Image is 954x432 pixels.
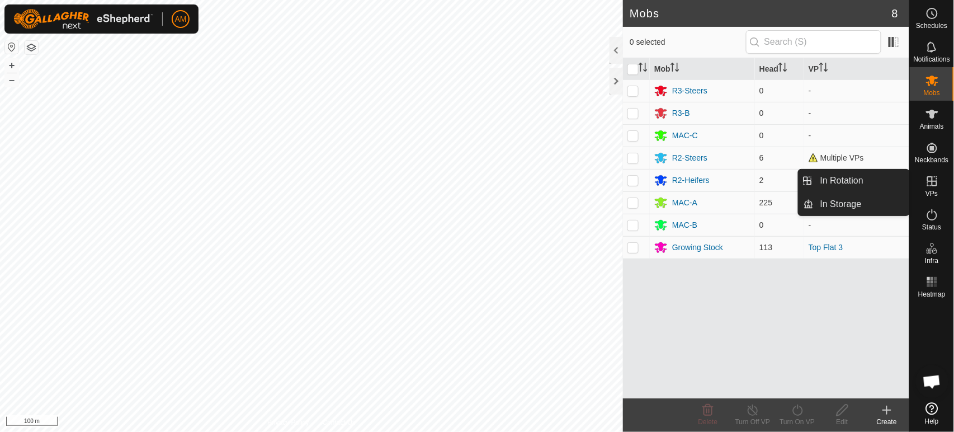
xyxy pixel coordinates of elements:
[25,41,38,54] button: Map Layers
[914,56,950,63] span: Notifications
[820,198,862,211] span: In Storage
[814,193,909,215] a: In Storage
[672,152,707,164] div: R2-Steers
[630,7,892,20] h2: Mobs
[925,190,938,197] span: VPs
[5,40,18,54] button: Reset Map
[672,107,690,119] div: R3-B
[804,58,909,80] th: VP
[639,64,648,73] p-sorticon: Activate to sort
[814,170,909,192] a: In Rotation
[650,58,755,80] th: Mob
[915,157,948,163] span: Neckbands
[892,5,898,22] span: 8
[925,257,938,264] span: Infra
[910,398,954,429] a: Help
[323,417,356,428] a: Contact Us
[630,36,745,48] span: 0 selected
[698,418,718,426] span: Delete
[775,417,820,427] div: Turn On VP
[820,417,865,427] div: Edit
[925,418,939,425] span: Help
[804,124,909,147] td: -
[755,58,804,80] th: Head
[730,417,775,427] div: Turn Off VP
[13,9,153,29] img: Gallagher Logo
[918,291,946,298] span: Heatmap
[759,243,772,252] span: 113
[672,219,697,231] div: MAC-B
[924,90,940,96] span: Mobs
[759,198,772,207] span: 225
[670,64,679,73] p-sorticon: Activate to sort
[920,123,944,130] span: Animals
[759,176,764,185] span: 2
[672,197,697,209] div: MAC-A
[175,13,187,25] span: AM
[922,224,941,231] span: Status
[778,64,787,73] p-sorticon: Activate to sort
[5,73,18,87] button: –
[672,85,707,97] div: R3-Steers
[804,79,909,102] td: -
[759,131,764,140] span: 0
[672,175,710,186] div: R2-Heifers
[759,86,764,95] span: 0
[915,365,949,398] div: Open chat
[799,193,909,215] li: In Storage
[759,220,764,229] span: 0
[759,153,764,162] span: 6
[672,242,723,253] div: Growing Stock
[819,64,828,73] p-sorticon: Activate to sort
[820,174,863,187] span: In Rotation
[672,130,698,142] div: MAC-C
[804,102,909,124] td: -
[759,109,764,118] span: 0
[267,417,309,428] a: Privacy Policy
[916,22,947,29] span: Schedules
[809,243,843,252] a: Top Flat 3
[799,170,909,192] li: In Rotation
[5,59,18,72] button: +
[809,153,864,162] span: Multiple VPs
[804,214,909,236] td: -
[865,417,909,427] div: Create
[746,30,881,54] input: Search (S)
